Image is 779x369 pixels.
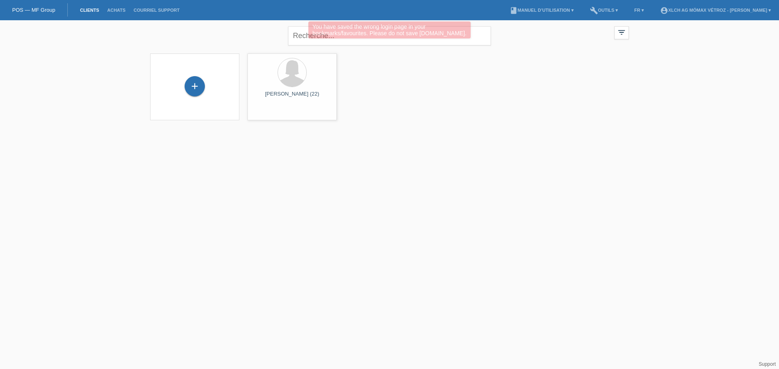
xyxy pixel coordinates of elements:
div: Enregistrer le client [185,79,204,93]
a: buildOutils ▾ [586,8,622,13]
a: Support [759,361,776,367]
a: Clients [76,8,103,13]
a: POS — MF Group [12,7,55,13]
div: You have saved the wrong login page in your bookmarks/favourites. Please do not save [DOMAIN_NAME]. [308,21,471,38]
i: build [590,6,598,15]
i: book [510,6,518,15]
i: account_circle [660,6,668,15]
div: [PERSON_NAME] (22) [254,91,330,104]
a: Achats [103,8,129,13]
a: FR ▾ [630,8,648,13]
a: account_circleXLCH AG Mömax Vétroz - [PERSON_NAME] ▾ [656,8,775,13]
a: bookManuel d’utilisation ▾ [506,8,578,13]
a: Courriel Support [129,8,183,13]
